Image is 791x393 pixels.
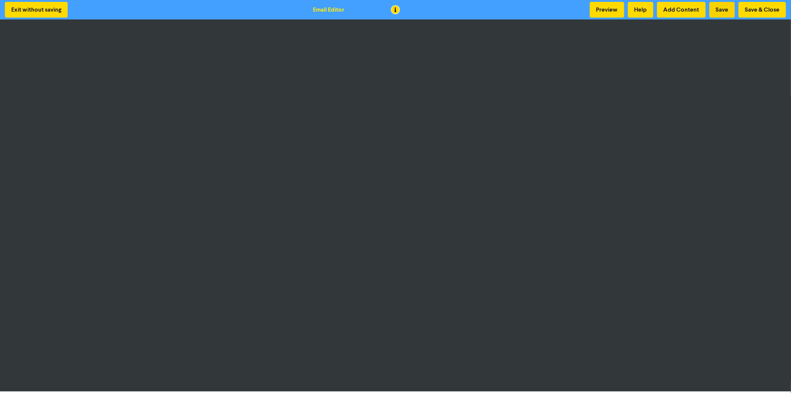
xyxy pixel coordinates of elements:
[313,5,345,14] div: Email Editor
[657,2,706,18] button: Add Content
[5,2,68,18] button: Exit without saving
[628,2,653,18] button: Help
[739,2,786,18] button: Save & Close
[710,2,735,18] button: Save
[590,2,624,18] button: Preview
